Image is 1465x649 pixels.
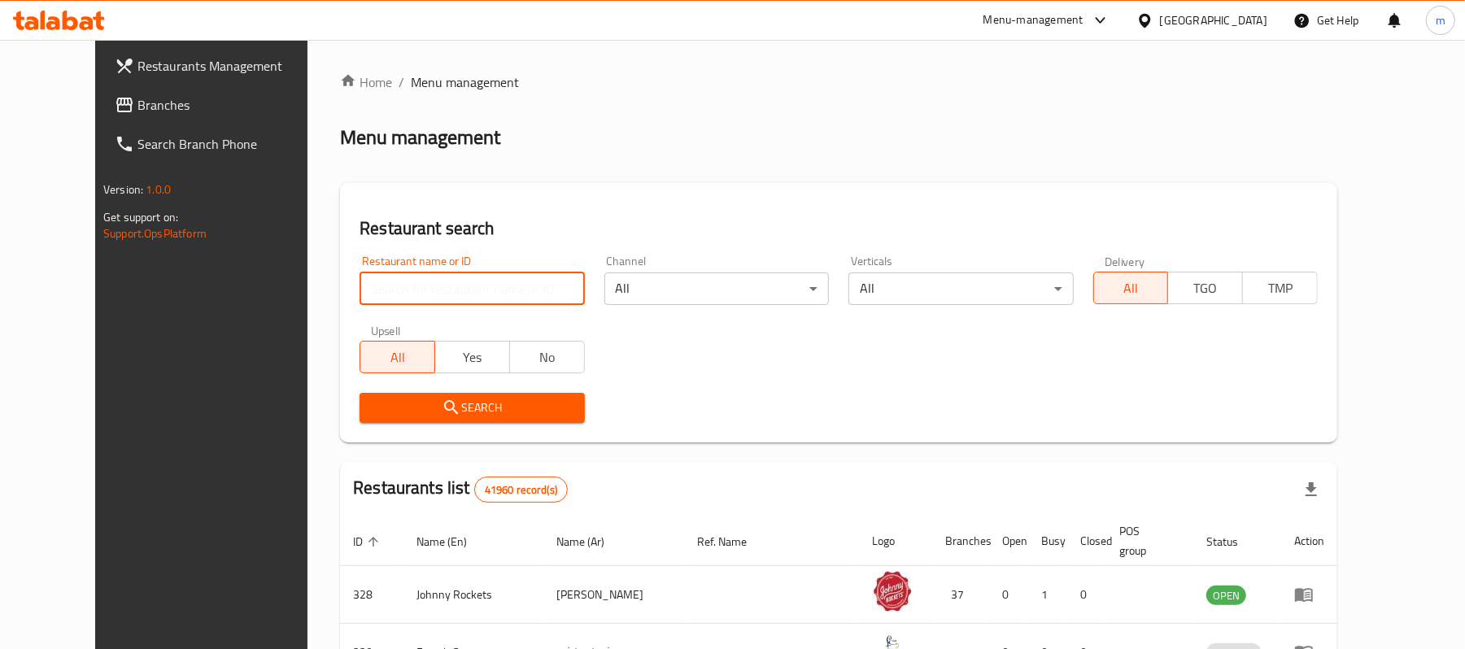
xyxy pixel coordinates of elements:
[474,477,568,503] div: Total records count
[102,46,340,85] a: Restaurants Management
[1167,272,1243,304] button: TGO
[434,341,510,373] button: Yes
[556,532,626,551] span: Name (Ar)
[509,341,585,373] button: No
[1101,277,1162,300] span: All
[103,179,143,200] span: Version:
[989,566,1028,624] td: 0
[1028,566,1067,624] td: 1
[442,346,504,369] span: Yes
[371,324,401,336] label: Upsell
[1160,11,1267,29] div: [GEOGRAPHIC_DATA]
[932,566,989,624] td: 37
[103,223,207,244] a: Support.OpsPlatform
[340,124,500,150] h2: Menu management
[1242,272,1318,304] button: TMP
[475,482,567,498] span: 41960 record(s)
[137,56,327,76] span: Restaurants Management
[411,72,519,92] span: Menu management
[1105,255,1145,267] label: Delivery
[353,476,568,503] h2: Restaurants list
[340,72,392,92] a: Home
[1281,516,1337,566] th: Action
[416,532,488,551] span: Name (En)
[698,532,769,551] span: Ref. Name
[360,393,584,423] button: Search
[360,341,435,373] button: All
[373,398,571,418] span: Search
[543,566,685,624] td: [PERSON_NAME]
[989,516,1028,566] th: Open
[1175,277,1236,300] span: TGO
[1292,470,1331,509] div: Export file
[1093,272,1169,304] button: All
[103,207,178,228] span: Get support on:
[983,11,1083,30] div: Menu-management
[1067,566,1106,624] td: 0
[137,134,327,154] span: Search Branch Phone
[1206,532,1259,551] span: Status
[517,346,578,369] span: No
[1206,586,1246,605] div: OPEN
[403,566,543,624] td: Johnny Rockets
[137,95,327,115] span: Branches
[604,272,829,305] div: All
[353,532,384,551] span: ID
[102,124,340,163] a: Search Branch Phone
[859,516,932,566] th: Logo
[1028,516,1067,566] th: Busy
[1249,277,1311,300] span: TMP
[360,216,1318,241] h2: Restaurant search
[399,72,404,92] li: /
[367,346,429,369] span: All
[1436,11,1445,29] span: m
[340,72,1337,92] nav: breadcrumb
[102,85,340,124] a: Branches
[848,272,1073,305] div: All
[872,571,913,612] img: Johnny Rockets
[146,179,171,200] span: 1.0.0
[360,272,584,305] input: Search for restaurant name or ID..
[1119,521,1174,560] span: POS group
[1294,585,1324,604] div: Menu
[340,566,403,624] td: 328
[1067,516,1106,566] th: Closed
[932,516,989,566] th: Branches
[1206,586,1246,605] span: OPEN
